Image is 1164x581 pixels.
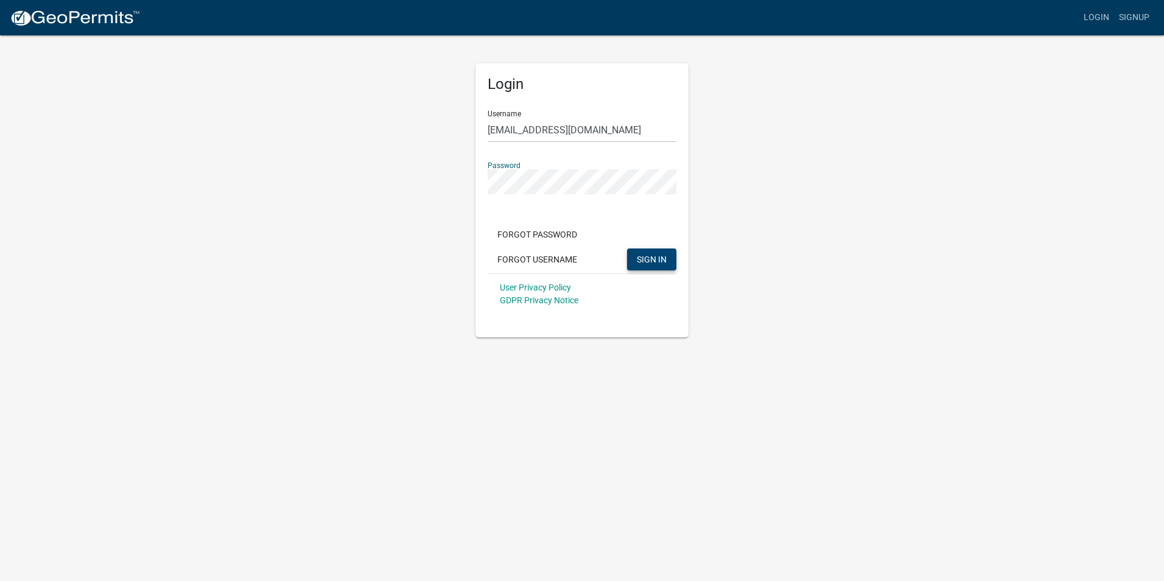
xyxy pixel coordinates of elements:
a: Signup [1114,6,1154,29]
button: Forgot Password [488,224,587,245]
a: Login [1079,6,1114,29]
h5: Login [488,76,676,93]
a: GDPR Privacy Notice [500,295,578,305]
button: SIGN IN [627,248,676,270]
button: Forgot Username [488,248,587,270]
a: User Privacy Policy [500,283,571,292]
span: SIGN IN [637,254,667,264]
